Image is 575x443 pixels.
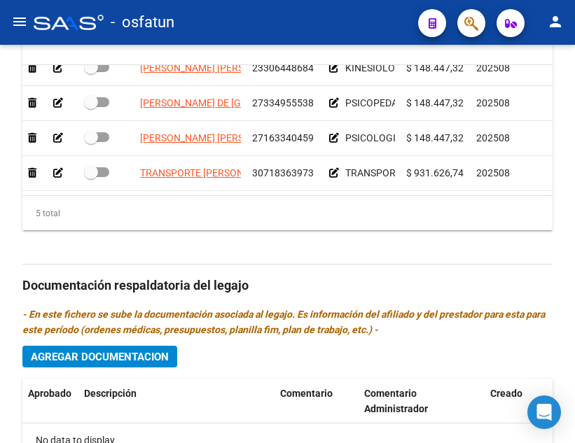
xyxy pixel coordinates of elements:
[78,379,275,425] datatable-header-cell: Descripción
[476,97,510,108] span: 202508
[252,62,314,73] span: 23306448684
[31,351,169,363] span: Agregar Documentacion
[22,206,60,221] div: 5 total
[490,388,522,399] span: Creado
[476,62,510,73] span: 202508
[345,167,483,178] span: TRANSPORTE [PERSON_NAME]
[140,97,326,108] span: [PERSON_NAME] DE [GEOGRAPHIC_DATA]
[345,62,411,73] span: KINESIOLOGIA
[252,132,314,143] span: 27163340459
[22,276,553,295] h3: Documentación respaldatoria del legajo
[140,132,292,143] span: [PERSON_NAME] [PERSON_NAME]
[359,379,485,425] datatable-header-cell: Comentario Administrador
[476,132,510,143] span: 202508
[252,97,314,108] span: 27334955538
[22,379,78,425] datatable-header-cell: Aprobado
[345,97,425,108] span: PSICOPEDAGOGA
[406,62,464,73] span: $ 148.447,32
[140,62,292,73] span: [PERSON_NAME] [PERSON_NAME]
[111,7,174,38] span: - osfatun
[22,346,177,367] button: Agregar Documentacion
[28,388,71,399] span: Aprobado
[84,388,137,399] span: Descripción
[406,167,464,178] span: $ 931.626,74
[280,388,333,399] span: Comentario
[364,388,428,415] span: Comentario Administrador
[406,97,464,108] span: $ 148.447,32
[140,167,335,178] span: TRANSPORTE [PERSON_NAME] (T.L.) S. A. S.
[547,13,564,30] mat-icon: person
[345,132,402,143] span: PSICOLOGIA
[11,13,28,30] mat-icon: menu
[406,132,464,143] span: $ 148.447,32
[252,167,314,178] span: 30718363973
[22,309,545,335] i: - En este fichero se sube la documentación asociada al legajo. Es información del afiliado y del ...
[275,379,359,425] datatable-header-cell: Comentario
[476,167,510,178] span: 202508
[527,395,561,429] div: Open Intercom Messenger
